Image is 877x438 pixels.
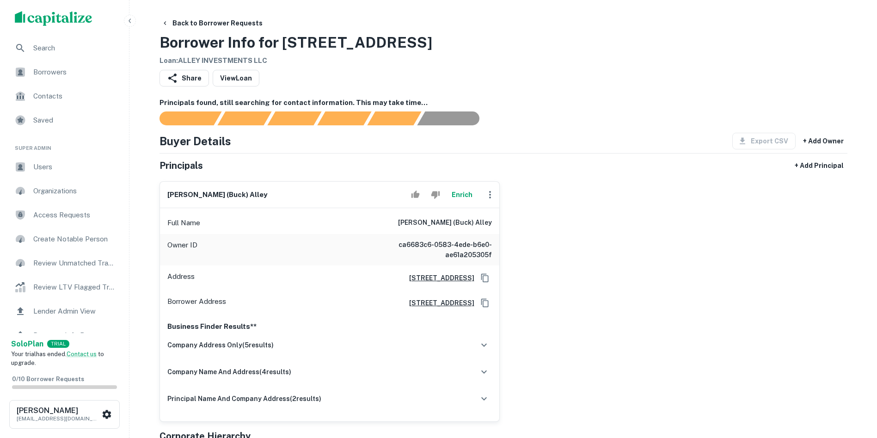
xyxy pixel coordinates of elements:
li: Super Admin [7,133,122,156]
span: Access Requests [33,210,116,221]
button: Enrich [448,185,477,204]
button: Accept [407,185,423,204]
button: Share [159,70,209,86]
a: [STREET_ADDRESS] [402,273,474,283]
span: 0 / 10 Borrower Requests [12,376,84,382]
a: Borrower Info Requests [7,324,122,346]
span: Organizations [33,185,116,197]
h6: Loan : ALLEY INVESTMENTS LLC [159,56,432,66]
h6: ca6683c6-0583-4ede-b6e0-ae61a205305f [381,240,492,260]
a: Borrowers [7,61,122,83]
span: Saved [33,115,116,126]
p: Borrower Address [167,296,226,310]
button: Copy Address [478,271,492,285]
p: Owner ID [167,240,197,260]
h3: Borrower Info for [STREET_ADDRESS] [159,31,432,54]
a: Review LTV Flagged Transactions [7,276,122,298]
a: Users [7,156,122,178]
h6: [PERSON_NAME] [17,407,100,414]
a: Search [7,37,122,59]
div: Sending borrower request to AI... [148,111,218,125]
p: Address [167,271,195,285]
h5: Principals [159,159,203,173]
button: + Add Owner [799,133,847,149]
span: Review Unmatched Transactions [33,258,116,269]
a: Contact us [67,351,97,358]
a: Organizations [7,180,122,202]
h6: [PERSON_NAME] (buck) alley [167,190,267,200]
button: Reject [427,185,443,204]
div: TRIAL [47,340,69,348]
strong: Solo Plan [11,339,43,348]
h6: company address only ( 5 results) [167,340,274,350]
span: Create Notable Person [33,234,116,245]
a: [STREET_ADDRESS] [402,298,474,308]
div: Principals found, still searching for contact information. This may take time... [367,111,421,125]
a: SoloPlan [11,339,43,350]
a: Access Requests [7,204,122,226]
h6: Principals found, still searching for contact information. This may take time... [159,98,847,108]
span: Search [33,43,116,54]
div: Documents found, AI parsing details... [267,111,321,125]
p: Business Finder Results** [167,321,492,332]
p: Full Name [167,217,200,228]
span: Borrowers [33,67,116,78]
a: ViewLoan [213,70,259,86]
span: Borrower Info Requests [33,330,116,341]
iframe: Chat Widget [831,364,877,408]
a: Review Unmatched Transactions [7,252,122,274]
span: Your trial has ended. to upgrade. [11,351,104,367]
h6: principal name and company address ( 2 results) [167,394,321,404]
a: Saved [7,109,122,131]
h4: Buyer Details [159,133,231,149]
a: Create Notable Person [7,228,122,250]
span: Review LTV Flagged Transactions [33,282,116,293]
span: Contacts [33,91,116,102]
p: [EMAIL_ADDRESS][DOMAIN_NAME] [17,414,100,423]
span: Users [33,161,116,173]
a: Contacts [7,85,122,107]
h6: [PERSON_NAME] (buck) alley [398,217,492,228]
button: Copy Address [478,296,492,310]
h6: company name and address ( 4 results) [167,367,291,377]
button: + Add Principal [791,157,847,174]
div: Principals found, AI now looking for contact information... [317,111,371,125]
button: Back to Borrower Requests [158,15,266,31]
img: capitalize-logo.png [15,11,92,26]
a: Lender Admin View [7,300,122,322]
div: AI fulfillment process complete. [417,111,491,125]
span: Lender Admin View [33,306,116,317]
button: [PERSON_NAME][EMAIL_ADDRESS][DOMAIN_NAME] [9,400,120,429]
div: Your request is received and processing... [217,111,271,125]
